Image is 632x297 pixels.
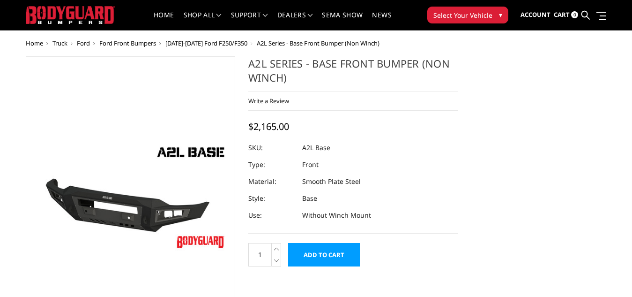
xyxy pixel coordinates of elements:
[231,12,268,30] a: Support
[26,39,43,47] a: Home
[433,10,492,20] span: Select Your Vehicle
[99,39,156,47] a: Ford Front Bumpers
[26,6,115,23] img: BODYGUARD BUMPERS
[554,10,570,19] span: Cart
[302,173,361,190] dd: Smooth Plate Steel
[77,39,90,47] a: Ford
[248,156,295,173] dt: Type:
[302,139,330,156] dd: A2L Base
[302,190,317,207] dd: Base
[372,12,391,30] a: News
[257,39,379,47] span: A2L Series - Base Front Bumper (Non Winch)
[554,2,578,28] a: Cart 0
[322,12,363,30] a: SEMA Show
[302,156,319,173] dd: Front
[29,140,233,255] img: A2L Series - Base Front Bumper (Non Winch)
[302,207,371,224] dd: Without Winch Mount
[520,10,550,19] span: Account
[52,39,67,47] a: Truck
[288,243,360,267] input: Add to Cart
[184,12,222,30] a: shop all
[571,11,578,18] span: 0
[277,12,313,30] a: Dealers
[165,39,247,47] a: [DATE]-[DATE] Ford F250/F350
[248,173,295,190] dt: Material:
[248,190,295,207] dt: Style:
[248,207,295,224] dt: Use:
[154,12,174,30] a: Home
[427,7,508,23] button: Select Your Vehicle
[248,56,458,91] h1: A2L Series - Base Front Bumper (Non Winch)
[248,97,289,105] a: Write a Review
[248,120,289,133] span: $2,165.00
[520,2,550,28] a: Account
[248,139,295,156] dt: SKU:
[499,10,502,20] span: ▾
